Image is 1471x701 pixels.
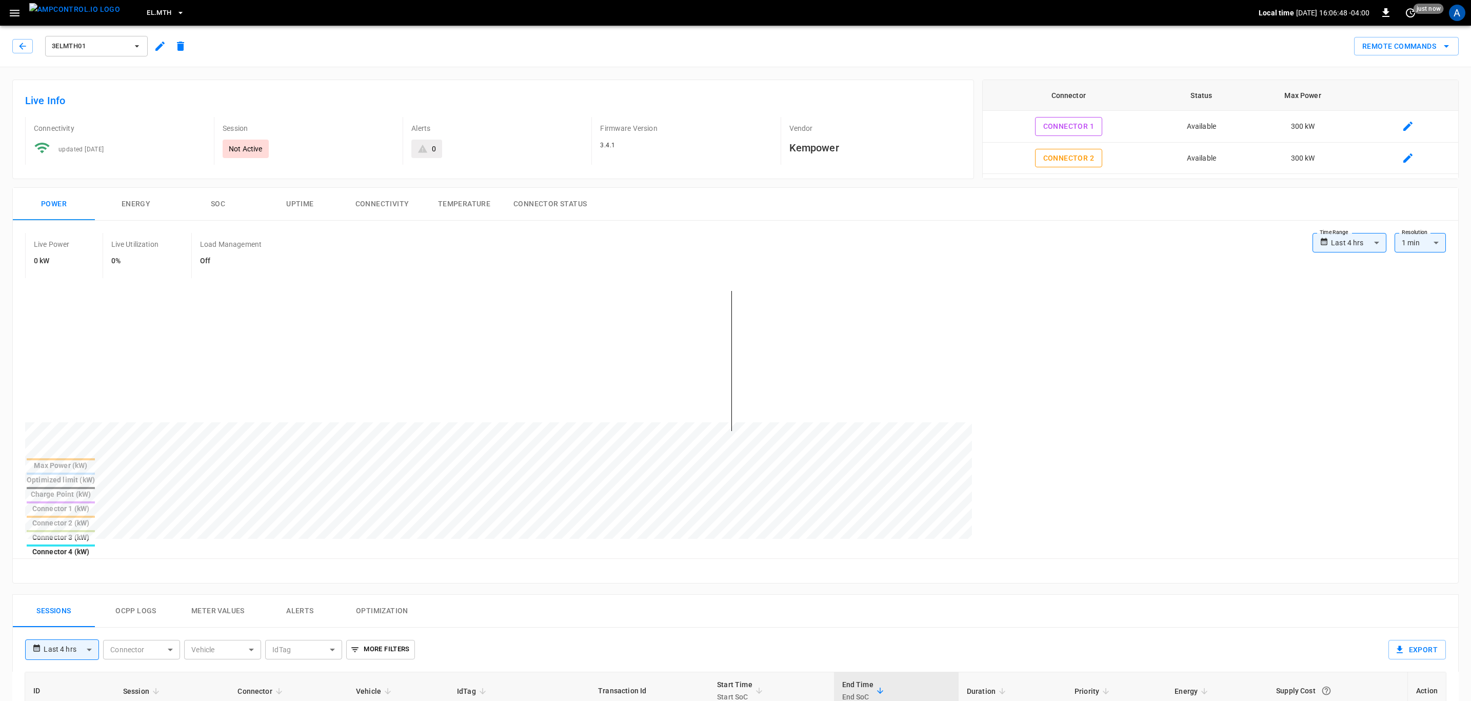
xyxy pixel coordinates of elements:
[341,188,423,221] button: Connectivity
[1035,117,1102,136] button: Connector 1
[34,239,70,249] p: Live Power
[34,123,206,133] p: Connectivity
[45,36,148,56] button: 3ELMTH01
[237,685,285,697] span: Connector
[123,685,163,697] span: Session
[1317,681,1336,700] button: The cost of your charging session based on your supply rates
[177,188,259,221] button: SOC
[1155,111,1248,143] td: Available
[27,547,95,557] div: Connector 4 (kW)
[1155,143,1248,174] td: Available
[600,142,615,149] span: 3.4.1
[147,7,171,19] span: EL.MTH
[44,640,99,659] div: Last 4 hrs
[25,92,961,109] h6: Live Info
[1402,228,1427,237] label: Resolution
[1414,4,1444,14] span: just now
[1075,685,1112,697] span: Priority
[1175,685,1211,697] span: Energy
[52,41,128,52] span: 3ELMTH01
[341,595,423,628] button: Optimization
[177,595,259,628] button: Meter Values
[1248,111,1357,143] td: 300 kW
[34,256,70,267] h6: 0 kW
[789,123,961,133] p: Vendor
[983,80,1458,237] table: connector table
[1248,174,1357,206] td: 300 kW
[356,685,394,697] span: Vehicle
[1331,233,1386,252] div: Last 4 hrs
[200,239,262,249] p: Load Management
[789,140,961,156] h6: Kempower
[1248,80,1357,111] th: Max Power
[967,685,1009,697] span: Duration
[457,685,489,697] span: IdTag
[423,188,505,221] button: Temperature
[1395,233,1446,252] div: 1 min
[143,3,189,23] button: EL.MTH
[111,256,158,267] h6: 0%
[1276,681,1399,700] div: Supply Cost
[346,640,414,659] button: More Filters
[13,595,95,628] button: Sessions
[1248,143,1357,174] td: 300 kW
[200,256,262,267] h6: Off
[1388,640,1446,659] button: Export
[111,239,158,249] p: Live Utilization
[411,123,583,133] p: Alerts
[1354,37,1459,56] button: Remote Commands
[223,123,394,133] p: Session
[95,595,177,628] button: Ocpp logs
[1402,5,1419,21] button: set refresh interval
[1155,80,1248,111] th: Status
[1320,228,1348,237] label: Time Range
[1155,174,1248,206] td: Available
[600,123,772,133] p: Firmware Version
[983,80,1155,111] th: Connector
[1259,8,1294,18] p: Local time
[58,146,104,153] span: updated [DATE]
[1449,5,1465,21] div: profile-icon
[1296,8,1369,18] p: [DATE] 16:06:48 -04:00
[259,595,341,628] button: Alerts
[1354,37,1459,56] div: remote commands options
[13,188,95,221] button: Power
[1035,149,1102,168] button: Connector 2
[259,188,341,221] button: Uptime
[95,188,177,221] button: Energy
[505,188,595,221] button: Connector Status
[432,144,436,154] div: 0
[229,144,263,154] p: Not Active
[29,3,120,16] img: ampcontrol.io logo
